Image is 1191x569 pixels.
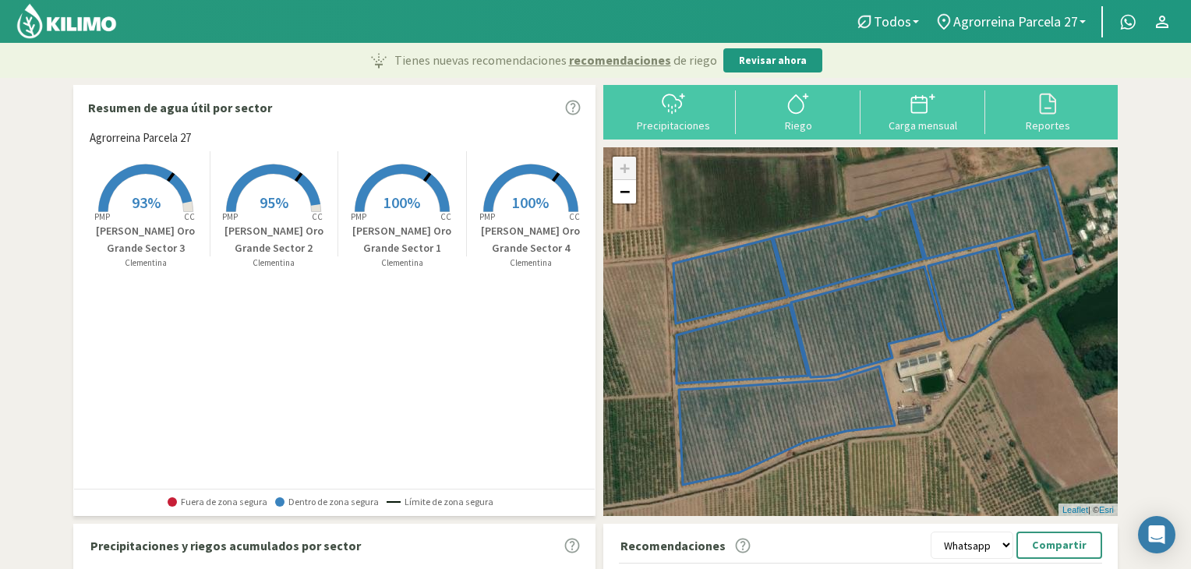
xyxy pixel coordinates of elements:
[1058,504,1118,517] div: | ©
[313,211,323,222] tspan: CC
[1062,505,1088,514] a: Leaflet
[613,157,636,180] a: Zoom in
[1016,532,1102,559] button: Compartir
[479,211,495,222] tspan: PMP
[440,211,451,222] tspan: CC
[1138,516,1175,553] div: Open Intercom Messenger
[620,536,726,555] p: Recomendaciones
[467,256,595,270] p: Clementina
[210,256,338,270] p: Clementina
[88,98,272,117] p: Resumen de agua útil por sector
[990,120,1105,131] div: Reportes
[338,223,466,256] p: [PERSON_NAME] Oro Grande Sector 1
[739,53,807,69] p: Revisar ahora
[82,223,210,256] p: [PERSON_NAME] Oro Grande Sector 3
[351,211,366,222] tspan: PMP
[94,211,110,222] tspan: PMP
[736,90,861,132] button: Riego
[184,211,195,222] tspan: CC
[865,120,981,131] div: Carga mensual
[275,497,379,507] span: Dentro de zona segura
[467,223,595,256] p: [PERSON_NAME] Oro Grande Sector 4
[383,193,420,212] span: 100%
[723,48,822,73] button: Revisar ahora
[90,536,361,555] p: Precipitaciones y riegos acumulados por sector
[673,51,717,69] span: de riego
[569,51,671,69] span: recomendaciones
[338,256,466,270] p: Clementina
[132,193,161,212] span: 93%
[569,211,580,222] tspan: CC
[861,90,985,132] button: Carga mensual
[611,90,736,132] button: Precipitaciones
[613,180,636,203] a: Zoom out
[222,211,238,222] tspan: PMP
[82,256,210,270] p: Clementina
[394,51,717,69] p: Tienes nuevas recomendaciones
[616,120,731,131] div: Precipitaciones
[1032,536,1087,554] p: Compartir
[90,129,191,147] span: Agrorreina Parcela 27
[210,223,338,256] p: [PERSON_NAME] Oro Grande Sector 2
[260,193,288,212] span: 95%
[953,13,1078,30] span: Agrorreina Parcela 27
[740,120,856,131] div: Riego
[168,497,267,507] span: Fuera de zona segura
[1099,505,1114,514] a: Esri
[512,193,549,212] span: 100%
[874,13,911,30] span: Todos
[387,497,493,507] span: Límite de zona segura
[16,2,118,40] img: Kilimo
[985,90,1110,132] button: Reportes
